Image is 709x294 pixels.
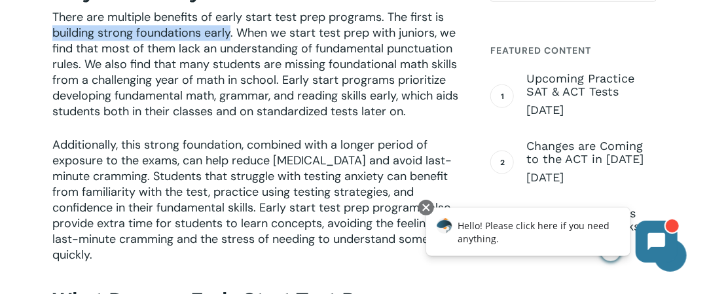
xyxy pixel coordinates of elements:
[526,139,657,185] a: Changes are Coming to the ACT in [DATE] [DATE]
[412,197,691,276] iframe: Chatbot
[52,137,456,263] span: Additionally, this strong foundation, combined with a longer period of exposure to the exams, can...
[526,139,657,166] span: Changes are Coming to the ACT in [DATE]
[52,9,458,119] span: There are multiple benefits of early start test prep programs. The first is building strong found...
[526,170,657,185] span: [DATE]
[526,102,657,118] span: [DATE]
[526,72,657,98] span: Upcoming Practice SAT & ACT Tests
[526,72,657,118] a: Upcoming Practice SAT & ACT Tests [DATE]
[490,39,657,62] h4: Featured Content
